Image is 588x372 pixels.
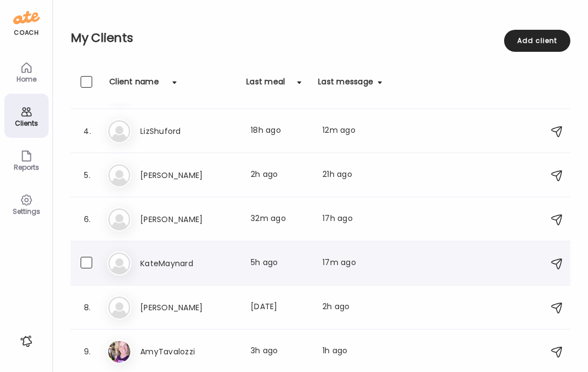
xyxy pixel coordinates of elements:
div: 12m ago [322,125,382,138]
h3: LizShuford [140,125,237,138]
h3: [PERSON_NAME] [140,169,237,182]
h3: [PERSON_NAME] [140,213,237,226]
div: 5. [81,169,94,182]
div: Client name [109,76,159,94]
div: 21h ago [322,169,382,182]
div: Home [7,76,46,83]
div: Last message [318,76,373,94]
div: Settings [7,208,46,215]
div: Reports [7,164,46,171]
h3: AmyTavalozzi [140,345,237,358]
div: 1h ago [322,345,382,358]
div: 18h ago [251,125,309,138]
div: 3h ago [251,345,309,358]
div: 5h ago [251,257,309,270]
div: Last meal [246,76,285,94]
h2: My Clients [71,30,570,46]
div: coach [14,28,39,37]
div: 32m ago [251,213,309,226]
img: ate [13,9,40,26]
div: 8. [81,301,94,314]
div: Clients [7,120,46,127]
div: 6. [81,213,94,226]
div: 2h ago [322,301,382,314]
div: 4. [81,125,94,138]
div: 17h ago [322,213,382,226]
div: 17m ago [322,257,382,270]
div: 2h ago [251,169,309,182]
h3: [PERSON_NAME] [140,301,237,314]
div: Add client [504,30,570,52]
div: [DATE] [251,301,309,314]
div: 9. [81,345,94,358]
h3: KateMaynard [140,257,237,270]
